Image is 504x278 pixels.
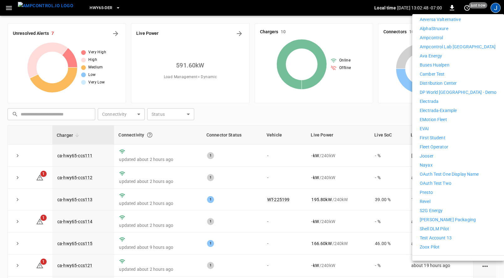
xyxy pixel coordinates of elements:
[420,25,448,32] p: AlphaStruxure
[420,135,445,141] p: First Student
[420,71,444,78] p: Camber Test
[420,16,461,23] p: Aeversa Valternative
[420,116,447,123] p: eMotion Fleet
[420,198,430,205] p: Revel
[420,80,457,87] p: Distribution Center
[420,171,479,178] p: OAuth Test One Display Name
[420,162,433,168] p: Nayax
[420,53,442,59] p: Ava Energy
[420,244,439,250] p: Zoox Pilot
[420,107,457,114] p: Electrada-Example
[420,89,496,96] p: DP World [GEOGRAPHIC_DATA] - Demo
[420,144,448,150] p: Fleet Operator
[420,62,449,68] p: Buses Hualpen
[420,207,443,214] p: S2G Energy
[420,235,452,241] p: Test Account 13
[420,153,434,159] p: Jooser
[420,180,451,187] p: OAuth Test Two
[420,189,433,196] p: Presto
[420,35,443,41] p: Ampcontrol
[420,44,496,50] p: Ampcontrol Lab [GEOGRAPHIC_DATA]
[420,226,449,232] p: Shell DLM Pilot
[420,217,476,223] p: [PERSON_NAME] Packaging
[420,98,439,105] p: Electrada
[420,126,429,132] p: EVAI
